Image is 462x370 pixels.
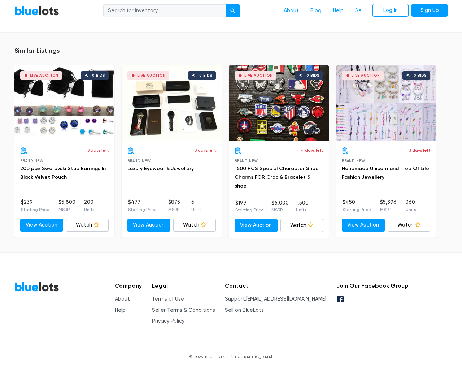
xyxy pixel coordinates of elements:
[20,159,44,163] span: Brand New
[152,282,215,289] h5: Legal
[301,147,323,154] p: 4 days left
[349,4,370,18] a: Sell
[14,5,59,16] a: BlueLots
[235,219,278,232] a: View Auction
[342,165,429,180] a: Handmade Unicorn and Tree Of Life Fashion Jewellery
[115,307,126,313] a: Help
[411,4,448,17] a: Sign Up
[152,307,215,313] a: Seller Terms & Conditions
[235,207,264,213] p: Starting Price
[372,4,409,17] a: Log In
[246,296,326,302] a: [EMAIL_ADDRESS][DOMAIN_NAME]
[14,281,59,292] a: BlueLots
[58,206,75,213] p: MSRP
[137,74,166,77] div: Live Auction
[406,206,416,213] p: Units
[380,206,397,213] p: MSRP
[128,198,157,213] li: $477
[168,198,180,213] li: $875
[244,74,273,77] div: Live Auction
[21,198,49,213] li: $239
[414,74,427,77] div: 0 bids
[115,282,142,289] h5: Company
[352,74,380,77] div: Live Auction
[168,206,180,213] p: MSRP
[58,198,75,213] li: $5,800
[128,206,157,213] p: Starting Price
[409,147,430,154] p: 3 days left
[225,307,264,313] a: Sell on BlueLots
[14,65,114,141] a: Live Auction 0 bids
[84,198,94,213] li: 200
[195,147,216,154] p: 3 days left
[20,165,106,180] a: 200 pair Swarovski Stud Earrings In Black Velvet Pouch
[271,199,289,214] li: $6,000
[199,74,212,77] div: 0 bids
[66,219,109,232] a: Watch
[225,282,326,289] h5: Contact
[235,199,264,214] li: $199
[14,354,448,360] p: © 2025 BLUELOTS • [GEOGRAPHIC_DATA]
[20,219,63,232] a: View Auction
[235,159,258,163] span: Brand New
[87,147,109,154] p: 3 days left
[278,4,305,18] a: About
[296,207,309,213] p: Units
[14,47,448,55] h5: Similar Listings
[191,206,201,213] p: Units
[30,74,58,77] div: Live Auction
[21,206,49,213] p: Starting Price
[296,199,309,214] li: 1,500
[336,282,409,289] h5: Join Our Facebook Group
[336,65,436,141] a: Live Auction 0 bids
[127,159,151,163] span: Brand New
[122,65,222,141] a: Live Auction 0 bids
[173,219,216,232] a: Watch
[225,295,326,303] li: Support:
[235,165,319,189] a: 1500 PCS Special Character Shoe Charms FOR Croc & Bracelet & shoe
[306,74,319,77] div: 0 bids
[229,65,329,141] a: Live Auction 0 bids
[343,198,371,213] li: $450
[280,219,323,232] a: Watch
[342,159,365,163] span: Brand New
[191,198,201,213] li: 6
[152,318,184,324] a: Privacy Policy
[127,219,170,232] a: View Auction
[92,74,105,77] div: 0 bids
[388,219,431,232] a: Watch
[127,165,194,172] a: Luxury Eyewear & Jewellery
[103,4,226,17] input: Search for inventory
[152,296,184,302] a: Terms of Use
[305,4,327,18] a: Blog
[84,206,94,213] p: Units
[342,219,385,232] a: View Auction
[271,207,289,213] p: MSRP
[343,206,371,213] p: Starting Price
[380,198,397,213] li: $5,396
[115,296,130,302] a: About
[406,198,416,213] li: 360
[327,4,349,18] a: Help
